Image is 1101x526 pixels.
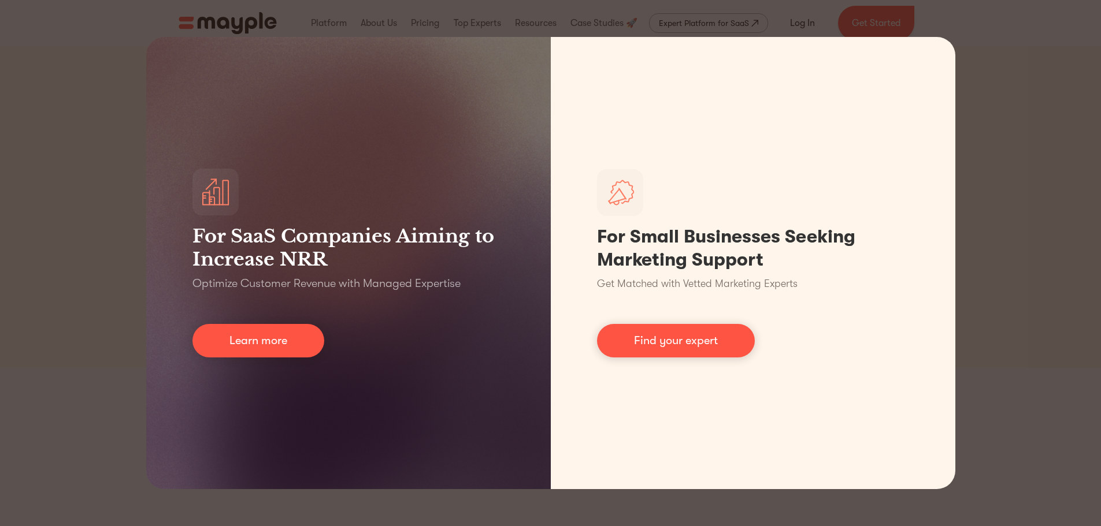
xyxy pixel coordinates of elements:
p: Optimize Customer Revenue with Managed Expertise [192,275,461,292]
a: Learn more [192,324,324,357]
p: Get Matched with Vetted Marketing Experts [597,276,798,292]
a: Find your expert [597,324,755,357]
h1: For Small Businesses Seeking Marketing Support [597,225,909,271]
h3: For SaaS Companies Aiming to Increase NRR [192,225,505,271]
